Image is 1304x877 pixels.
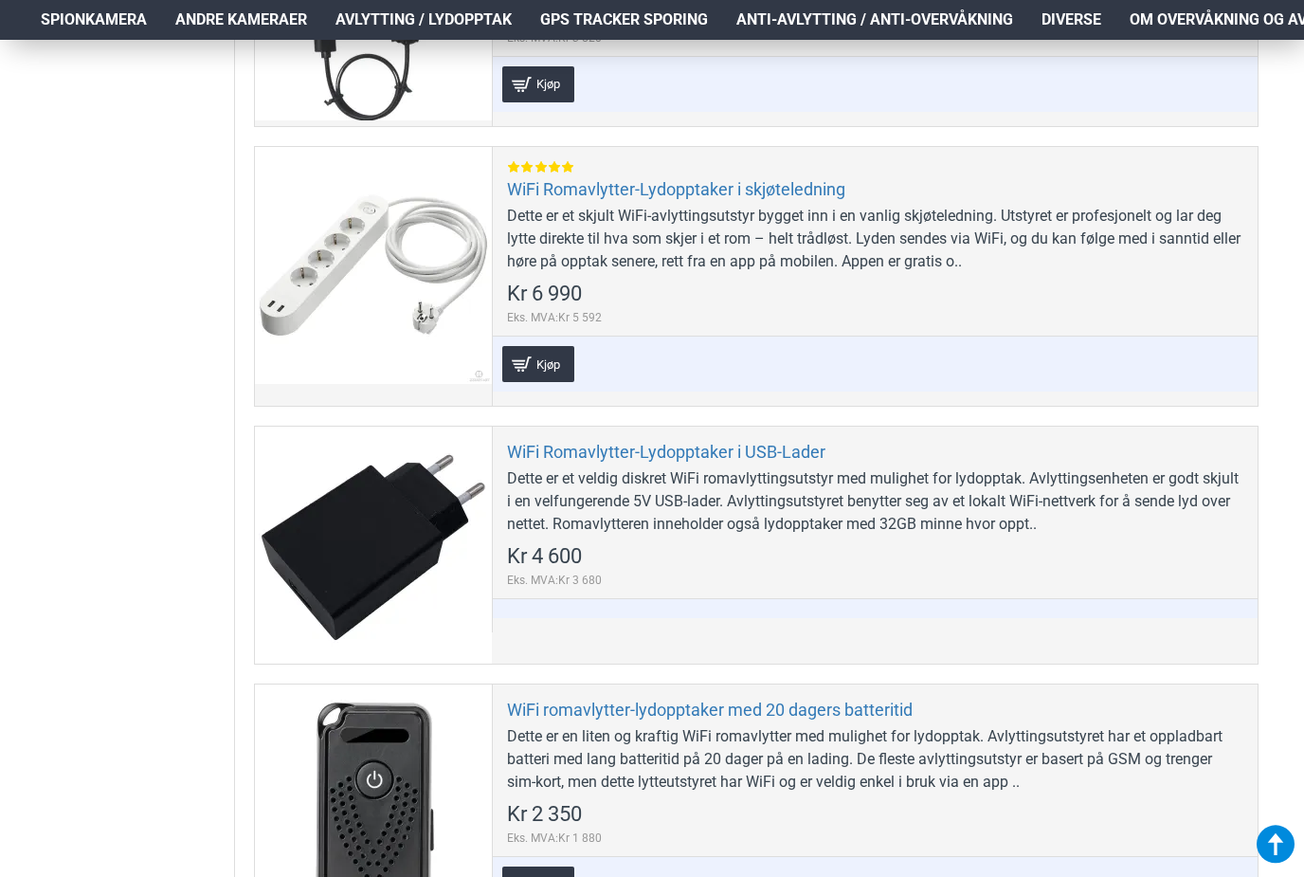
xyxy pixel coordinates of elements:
span: Andre kameraer [175,9,307,31]
div: Dette er et skjult WiFi-avlyttingsutstyr bygget inn i en vanlig skjøteledning. Utstyret er profes... [507,205,1243,273]
a: WiFi Romavlytter-Lydopptaker i skjøteledning [507,178,845,200]
div: Dette er en liten og kraftig WiFi romavlytter med mulighet for lydopptak. Avlyttingsutstyret har ... [507,725,1243,794]
span: GPS Tracker Sporing [540,9,708,31]
span: Kjøp [532,78,565,90]
a: WiFi romavlytter-lydopptaker med 20 dagers batteritid [507,699,913,721]
span: Eks. MVA:Kr 1 880 [507,830,602,847]
span: Eks. MVA:Kr 3 680 [507,572,602,589]
a: WiFi Romavlytter-Lydopptaker i USB-Lader WiFi Romavlytter-Lydopptaker i USB-Lader [255,427,492,664]
a: WiFi Romavlytter-Lydopptaker i skjøteledning [255,147,492,384]
span: Kr 4 600 [507,546,582,567]
div: Dette er et veldig diskret WiFi romavlyttingsutstyr med mulighet for lydopptak. Avlyttingsenheten... [507,467,1243,536]
span: Diverse [1041,9,1101,31]
span: Kr 2 350 [507,804,582,825]
span: Avlytting / Lydopptak [335,9,512,31]
span: Spionkamera [41,9,147,31]
span: Kjøp [532,358,565,371]
span: Anti-avlytting / Anti-overvåkning [736,9,1013,31]
span: Eks. MVA:Kr 5 592 [507,309,602,326]
span: Kr 6 990 [507,283,582,304]
a: WiFi Romavlytter-Lydopptaker i USB-Lader [507,441,825,463]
